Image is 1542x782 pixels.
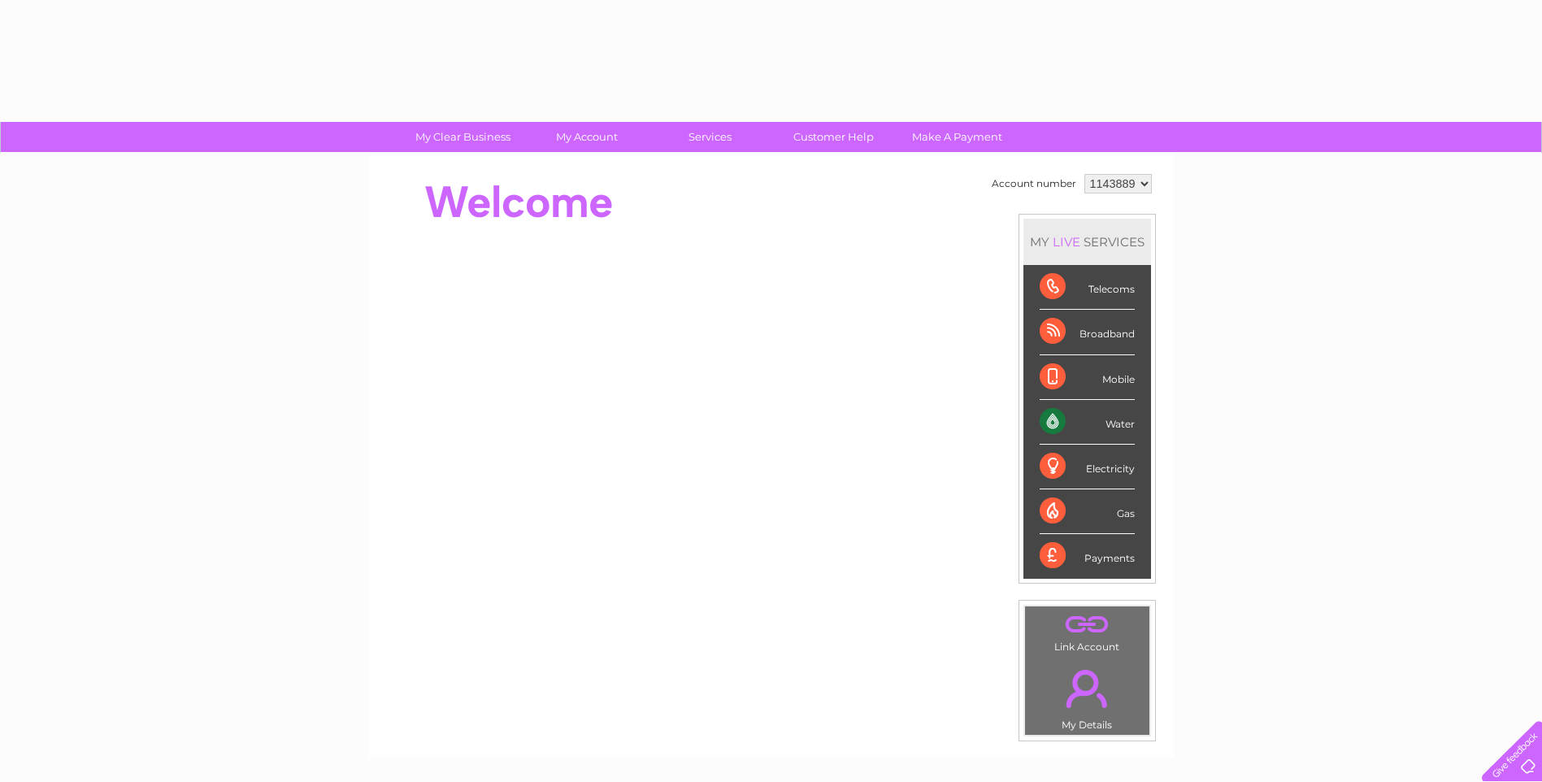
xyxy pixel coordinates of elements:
a: Customer Help [767,122,901,152]
a: My Clear Business [396,122,530,152]
a: . [1029,610,1145,639]
a: . [1029,660,1145,717]
td: My Details [1024,656,1150,736]
div: Gas [1040,489,1135,534]
div: Telecoms [1040,265,1135,310]
a: Make A Payment [890,122,1024,152]
div: Payments [1040,534,1135,578]
div: LIVE [1049,234,1084,250]
a: Services [643,122,777,152]
div: Broadband [1040,310,1135,354]
div: Water [1040,400,1135,445]
div: Electricity [1040,445,1135,489]
div: MY SERVICES [1023,219,1151,265]
td: Account number [988,170,1080,198]
div: Mobile [1040,355,1135,400]
td: Link Account [1024,606,1150,657]
a: My Account [519,122,654,152]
